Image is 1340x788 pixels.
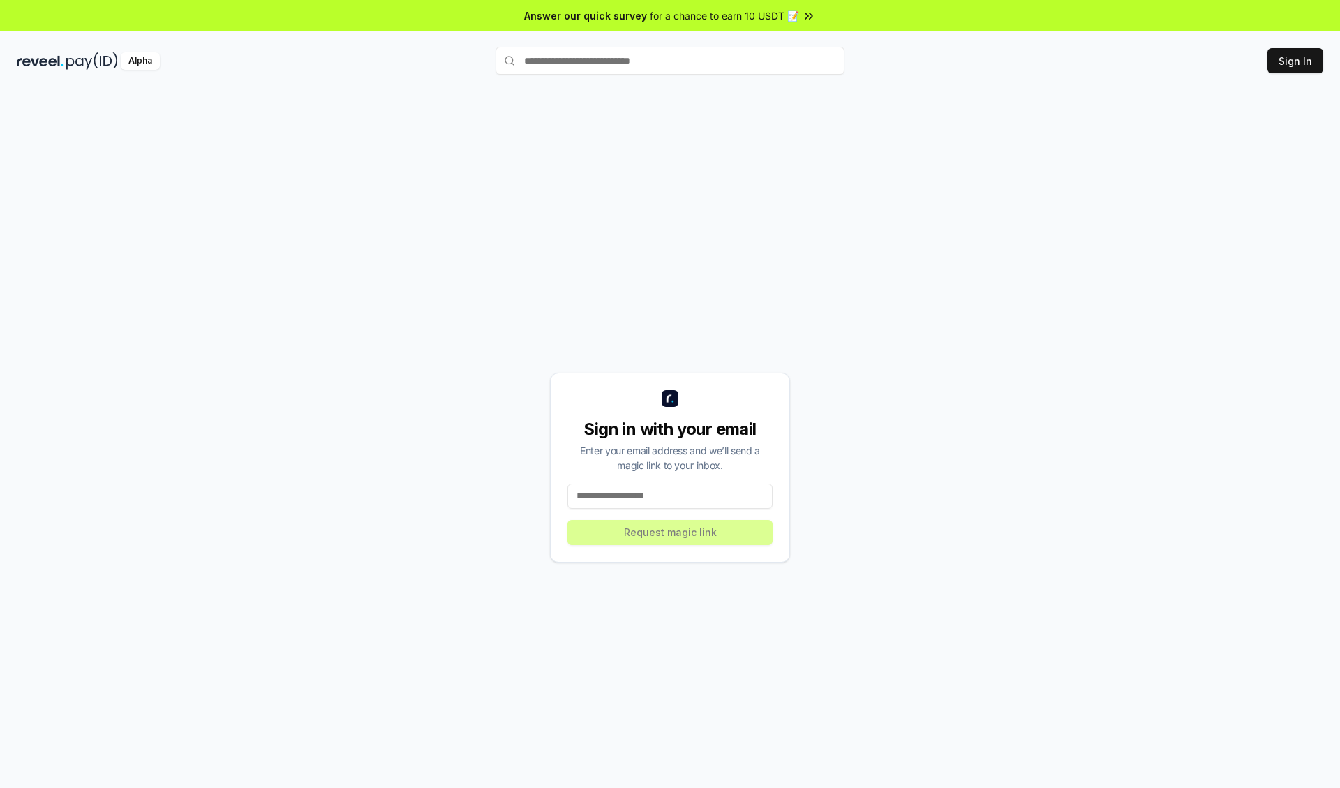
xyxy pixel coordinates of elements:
img: pay_id [66,52,118,70]
img: reveel_dark [17,52,64,70]
div: Sign in with your email [567,418,773,440]
span: for a chance to earn 10 USDT 📝 [650,8,799,23]
div: Alpha [121,52,160,70]
span: Answer our quick survey [524,8,647,23]
button: Sign In [1267,48,1323,73]
div: Enter your email address and we’ll send a magic link to your inbox. [567,443,773,473]
img: logo_small [662,390,678,407]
